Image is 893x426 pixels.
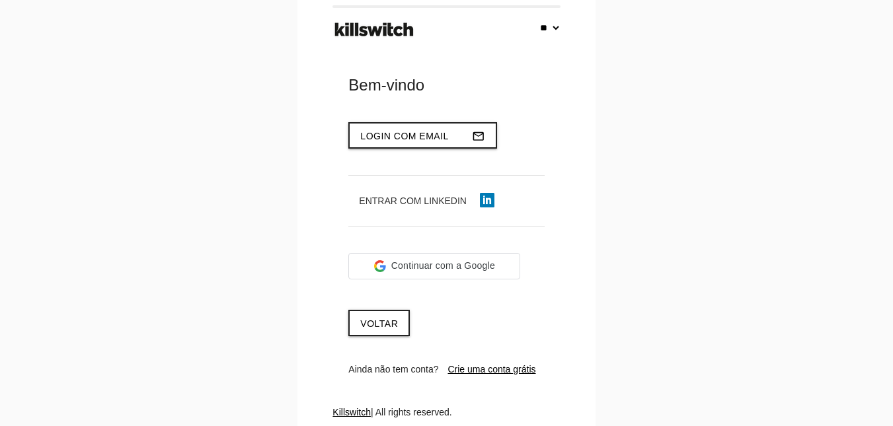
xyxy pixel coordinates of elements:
[447,364,535,374] a: Crie uma conta grátis
[472,124,485,149] i: mail_outline
[391,259,495,273] span: Continuar com a Google
[332,407,371,417] a: Killswitch
[360,131,449,141] span: Login com email
[359,195,467,206] span: Entrar com LinkedIn
[480,193,494,207] img: linkedin-icon.png
[348,75,544,96] div: Bem-vindo
[348,189,505,213] button: Entrar com LinkedIn
[348,364,438,374] span: Ainda não tem conta?
[332,18,416,42] img: ks-logo-black-footer.png
[348,253,520,279] div: Continuar com a Google
[348,310,410,336] a: Voltar
[348,122,497,149] button: Login com emailmail_outline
